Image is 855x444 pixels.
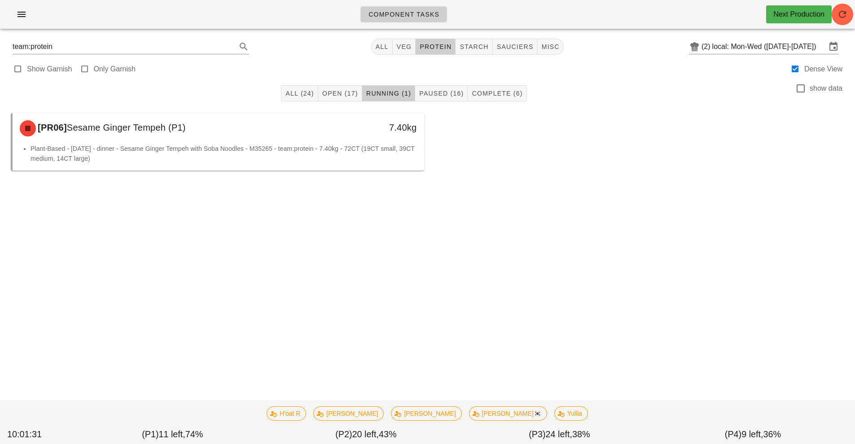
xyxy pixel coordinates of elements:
[537,39,563,55] button: misc
[541,43,559,50] span: misc
[322,90,358,97] span: Open (17)
[325,120,417,135] div: 7.40kg
[281,85,318,101] button: All (24)
[456,39,492,55] button: starch
[416,39,456,55] button: protein
[368,11,439,18] span: Component Tasks
[362,85,415,101] button: Running (1)
[496,43,534,50] span: sauciers
[419,90,464,97] span: Paused (16)
[393,39,416,55] button: veg
[459,43,488,50] span: starch
[468,85,526,101] button: Complete (6)
[31,144,417,163] li: Plant-Based - [DATE] - dinner - Sesame Ginger Tempeh with Soba Noodles - M35265 - team:protein - ...
[493,39,538,55] button: sauciers
[27,65,72,74] label: Show Garnish
[471,90,522,97] span: Complete (6)
[285,90,314,97] span: All (24)
[702,42,712,51] div: (2)
[366,90,411,97] span: Running (1)
[67,123,186,132] span: Sesame Ginger Tempeh (P1)
[36,123,67,132] span: [PR06]
[415,85,468,101] button: Paused (16)
[396,43,412,50] span: veg
[318,85,362,101] button: Open (17)
[773,9,824,20] div: Next Production
[360,6,447,22] a: Component Tasks
[94,65,136,74] label: Only Garnish
[375,43,389,50] span: All
[810,84,842,93] label: show data
[371,39,393,55] button: All
[419,43,452,50] span: protein
[804,65,842,74] label: Dense View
